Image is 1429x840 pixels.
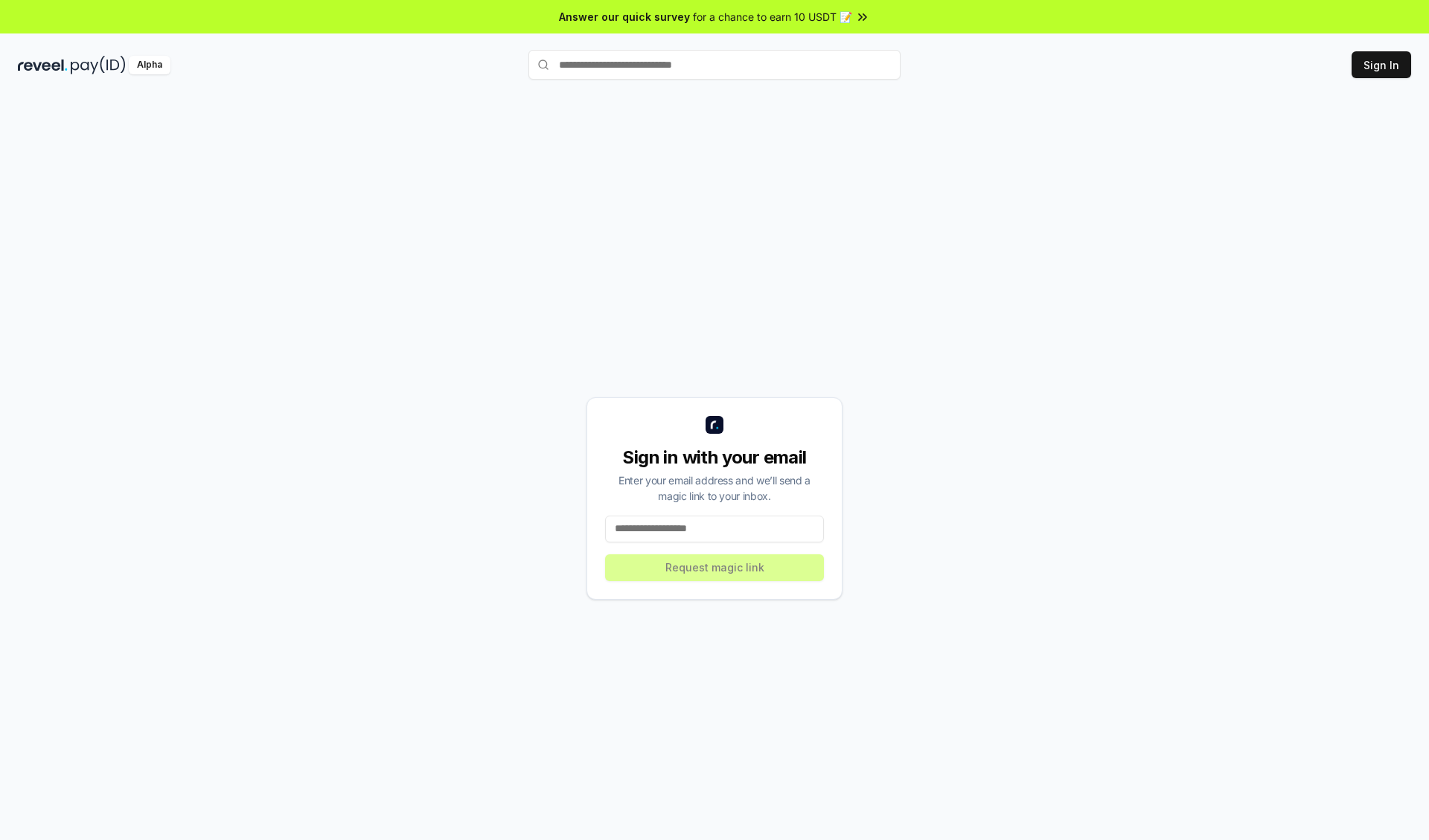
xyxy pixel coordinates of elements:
img: logo_small [706,416,723,434]
span: for a chance to earn 10 USDT 📝 [693,9,852,25]
div: Alpha [129,56,170,74]
img: reveel_dark [18,56,68,74]
img: pay_id [71,56,126,74]
button: Sign In [1352,51,1411,78]
span: Answer our quick survey [559,9,690,25]
div: Enter your email address and we’ll send a magic link to your inbox. [605,472,824,504]
div: Sign in with your email [605,446,824,469]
